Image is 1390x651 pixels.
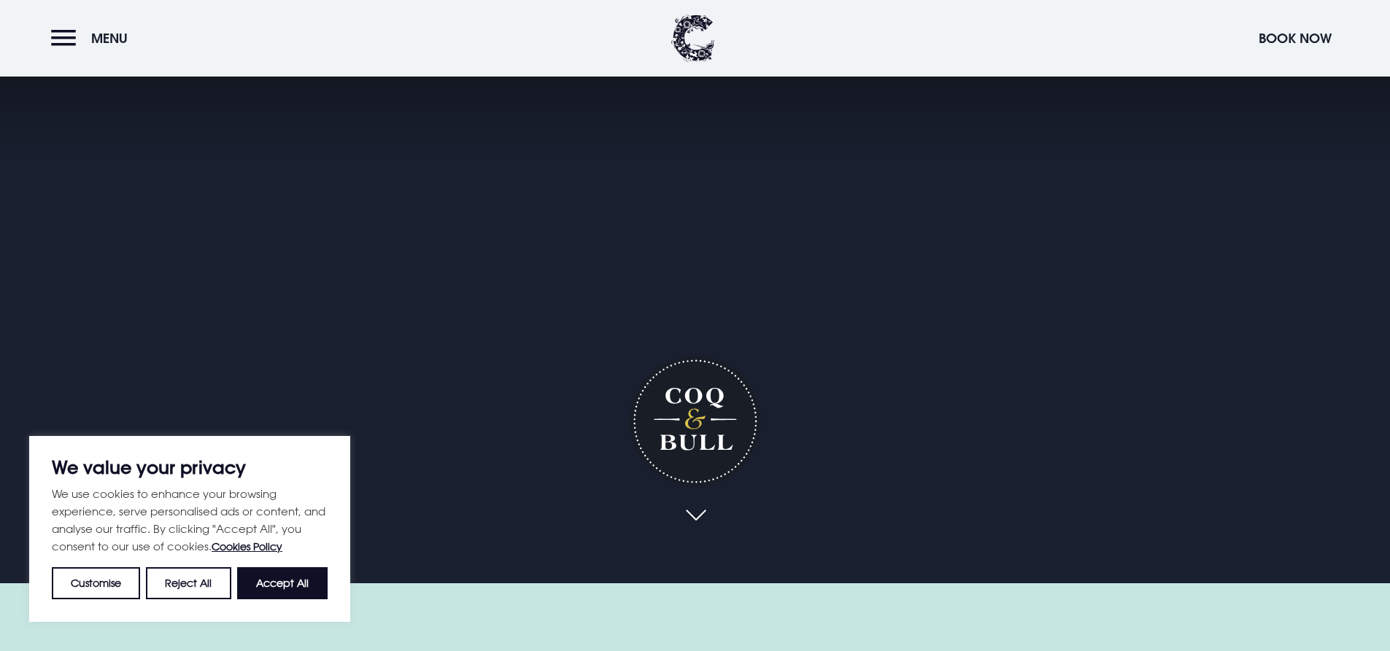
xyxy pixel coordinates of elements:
[146,567,231,599] button: Reject All
[91,30,128,47] span: Menu
[630,356,760,486] h1: Coq & Bull
[52,567,140,599] button: Customise
[52,485,328,556] p: We use cookies to enhance your browsing experience, serve personalised ads or content, and analys...
[212,540,282,553] a: Cookies Policy
[52,459,328,476] p: We value your privacy
[237,567,328,599] button: Accept All
[51,23,135,54] button: Menu
[29,436,350,622] div: We value your privacy
[671,15,715,62] img: Clandeboye Lodge
[1251,23,1339,54] button: Book Now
